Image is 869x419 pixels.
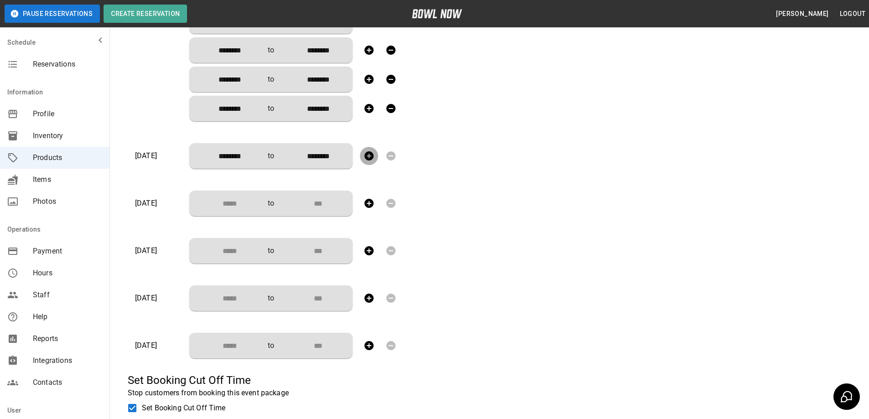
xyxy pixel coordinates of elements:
p: [DATE] [135,293,182,304]
input: Choose time, selected time is 4:00 PM [285,41,345,59]
img: logo [412,9,462,18]
span: Contacts [33,377,102,388]
span: Products [33,152,102,163]
input: Choose time, selected time is 2:30 PM [197,41,257,59]
span: Reports [33,333,102,344]
h5: Set Booking Cut Off Time [128,373,341,388]
span: Inventory [33,130,102,141]
p: [DATE] [135,150,182,161]
input: Choose time, selected time is 12:30 PM [197,147,257,165]
p: to [268,293,274,304]
input: Choose time [197,242,257,260]
input: Choose time [197,289,257,307]
p: to [268,45,274,56]
button: Pause Reservations [5,5,100,23]
p: Stop customers from booking this event package [128,388,341,398]
input: Choose time, selected time is 6:00 PM [285,70,345,88]
p: [DATE] [135,340,182,351]
p: to [268,340,274,351]
input: Choose time [285,336,345,355]
span: Hours [33,268,102,279]
input: Choose time [197,194,257,212]
p: [DATE] [135,245,182,256]
button: Logout [836,5,869,22]
input: Choose time [285,289,345,307]
button: Create Reservation [104,5,187,23]
span: Items [33,174,102,185]
span: Set Booking Cut Off Time [142,403,226,414]
button: [PERSON_NAME] [772,5,832,22]
input: Choose time, selected time is 2:00 PM [285,147,345,165]
input: Choose time, selected time is 6:30 PM [197,99,257,118]
input: Choose time [197,336,257,355]
span: Help [33,311,102,322]
span: Photos [33,196,102,207]
span: Reservations [33,59,102,70]
input: Choose time [285,242,345,260]
span: Staff [33,290,102,300]
input: Choose time, selected time is 4:30 PM [197,70,257,88]
input: Choose time, selected time is 8:00 PM [285,99,345,118]
p: to [268,245,274,256]
p: to [268,103,274,114]
p: to [268,150,274,161]
p: [DATE] [135,198,182,209]
span: Payment [33,246,102,257]
span: Profile [33,109,102,119]
p: to [268,198,274,209]
input: Choose time [285,194,345,212]
span: Integrations [33,355,102,366]
p: to [268,74,274,85]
